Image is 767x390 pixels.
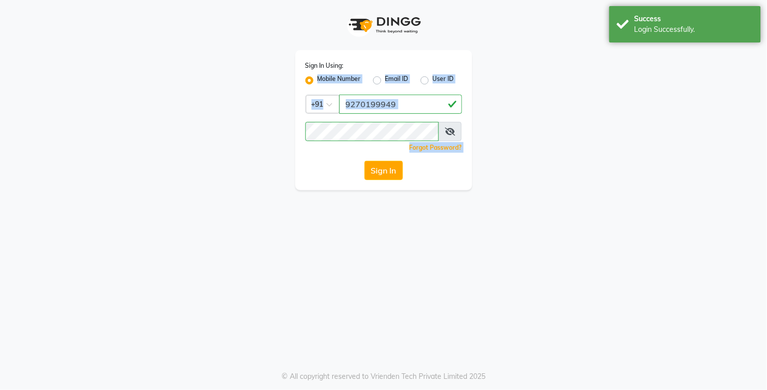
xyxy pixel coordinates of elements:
[365,161,403,180] button: Sign In
[385,74,409,86] label: Email ID
[339,95,462,114] input: Username
[305,61,344,70] label: Sign In Using:
[343,10,424,40] img: logo1.svg
[635,24,753,35] div: Login Successfully.
[318,74,361,86] label: Mobile Number
[433,74,454,86] label: User ID
[410,144,462,151] a: Forgot Password?
[635,14,753,24] div: Success
[305,122,439,141] input: Username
